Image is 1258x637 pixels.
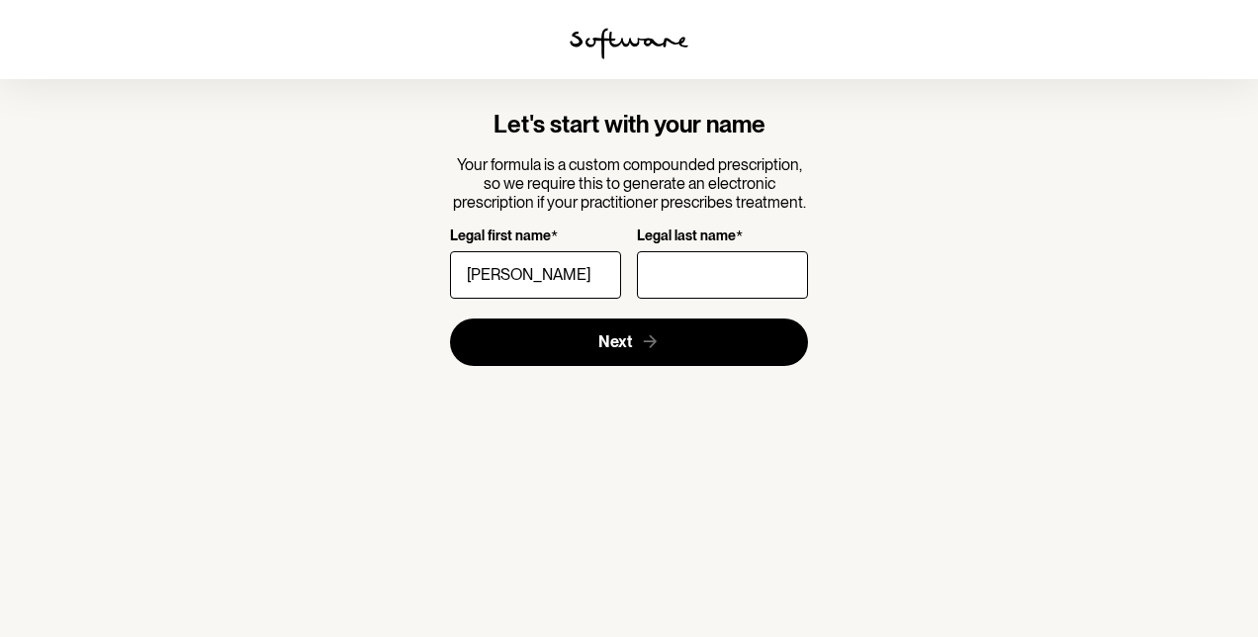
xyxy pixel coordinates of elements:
p: Legal last name [637,227,736,246]
span: Next [598,332,632,351]
p: Your formula is a custom compounded prescription, so we require this to generate an electronic pr... [450,155,809,213]
button: Next [450,318,809,366]
img: software logo [570,28,688,59]
p: Legal first name [450,227,551,246]
h4: Let's start with your name [450,111,809,139]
